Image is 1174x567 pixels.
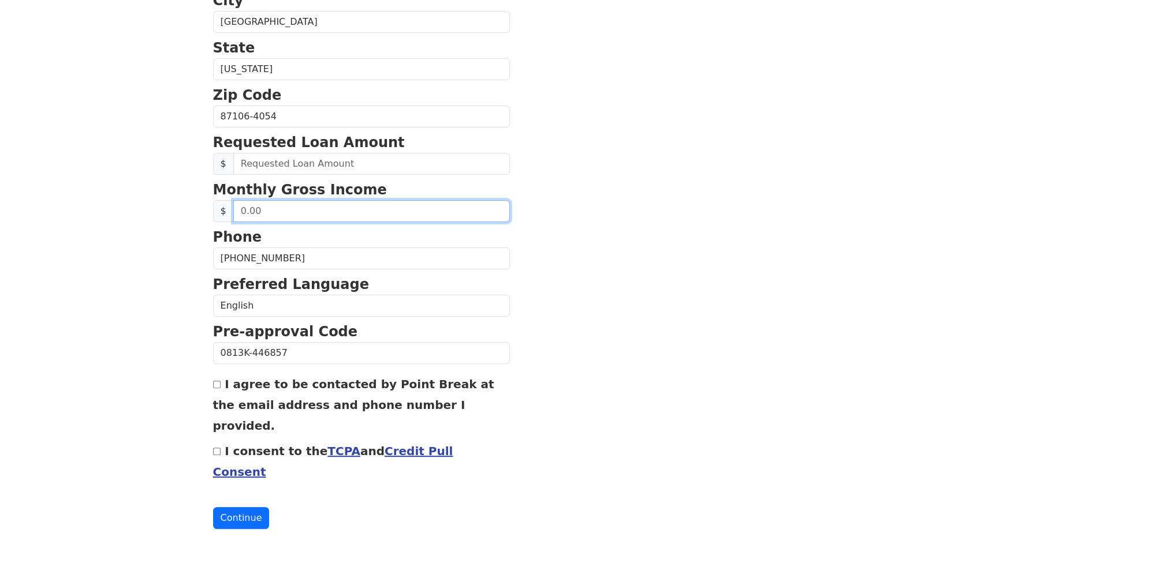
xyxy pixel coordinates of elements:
[213,229,262,245] strong: Phone
[213,200,234,222] span: $
[213,342,510,364] input: Pre-approval Code
[213,106,510,127] input: Zip Code
[233,153,510,175] input: Requested Loan Amount
[233,200,510,222] input: 0.00
[213,276,369,292] strong: Preferred Language
[213,87,282,103] strong: Zip Code
[213,11,510,33] input: City
[213,377,494,433] label: I agree to be contacted by Point Break at the email address and phone number I provided.
[213,324,358,340] strong: Pre-approval Code
[213,507,270,529] button: Continue
[213,40,255,56] strong: State
[327,444,360,458] a: TCPA
[213,247,510,269] input: Phone
[213,444,453,479] label: I consent to the and
[213,134,405,151] strong: Requested Loan Amount
[213,153,234,175] span: $
[213,179,510,200] p: Monthly Gross Income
